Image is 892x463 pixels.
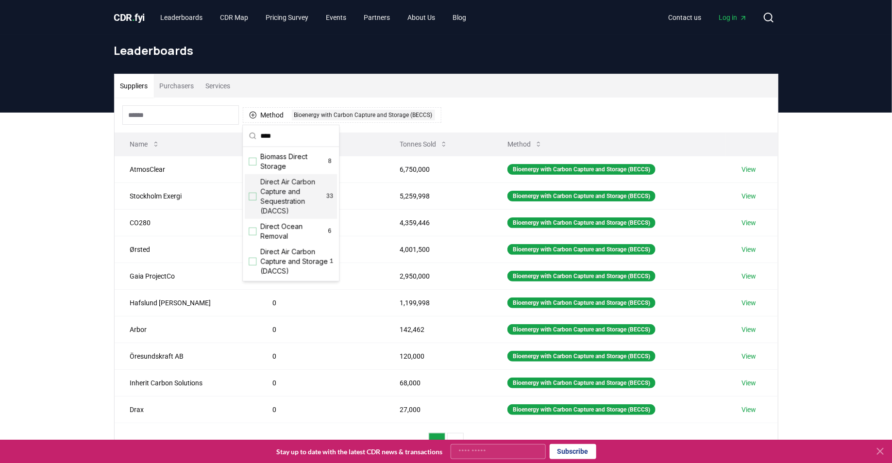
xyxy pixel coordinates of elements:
[260,247,330,276] span: Direct Air Carbon Capture and Storage (DACCS)
[326,158,333,165] span: 8
[115,396,257,423] td: Drax
[115,182,257,209] td: Stockholm Exergi
[115,209,257,236] td: CO280
[741,378,756,388] a: View
[114,11,145,24] a: CDR.fyi
[392,134,455,154] button: Tonnes Sold
[507,351,656,362] div: Bioenergy with Carbon Capture and Storage (BECCS)
[384,369,492,396] td: 68,000
[115,289,257,316] td: Hafslund [PERSON_NAME]
[115,263,257,289] td: Gaia ProjectCo
[115,156,257,182] td: AtmosClear
[500,134,550,154] button: Method
[260,152,326,171] span: Biomass Direct Storage
[384,182,492,209] td: 5,259,998
[507,298,656,308] div: Bioenergy with Carbon Capture and Storage (BECCS)
[741,325,756,334] a: View
[257,343,384,369] td: 0
[400,9,443,26] a: About Us
[445,9,474,26] a: Blog
[429,433,445,452] button: 1
[260,222,326,241] span: Direct Ocean Removal
[260,177,326,216] span: Direct Air Carbon Capture and Sequestration (DACCS)
[114,43,778,58] h1: Leaderboards
[711,9,755,26] a: Log in
[507,244,656,255] div: Bioenergy with Carbon Capture and Storage (BECCS)
[356,9,398,26] a: Partners
[507,378,656,388] div: Bioenergy with Carbon Capture and Storage (BECCS)
[384,236,492,263] td: 4,001,500
[154,74,200,98] button: Purchasers
[741,245,756,254] a: View
[257,289,384,316] td: 0
[132,12,135,23] span: .
[292,110,435,120] div: Bioenergy with Carbon Capture and Storage (BECCS)
[330,258,333,265] span: 1
[507,191,656,201] div: Bioenergy with Carbon Capture and Storage (BECCS)
[257,396,384,423] td: 0
[318,9,354,26] a: Events
[507,324,656,335] div: Bioenergy with Carbon Capture and Storage (BECCS)
[122,134,168,154] button: Name
[384,209,492,236] td: 4,359,446
[384,263,492,289] td: 2,950,000
[212,9,256,26] a: CDR Map
[384,289,492,316] td: 1,199,998
[152,9,210,26] a: Leaderboards
[200,74,236,98] button: Services
[326,193,333,200] span: 33
[741,405,756,414] a: View
[466,433,482,452] button: next page
[243,107,441,123] button: MethodBioenergy with Carbon Capture and Storage (BECCS)
[257,316,384,343] td: 0
[741,191,756,201] a: View
[507,217,656,228] div: Bioenergy with Carbon Capture and Storage (BECCS)
[384,343,492,369] td: 120,000
[384,396,492,423] td: 27,000
[384,316,492,343] td: 142,462
[257,369,384,396] td: 0
[447,433,464,452] button: 2
[741,271,756,281] a: View
[326,228,334,235] span: 6
[661,9,709,26] a: Contact us
[661,9,755,26] nav: Main
[741,351,756,361] a: View
[114,12,145,23] span: CDR fyi
[741,298,756,308] a: View
[741,218,756,228] a: View
[741,165,756,174] a: View
[507,164,656,175] div: Bioenergy with Carbon Capture and Storage (BECCS)
[507,404,656,415] div: Bioenergy with Carbon Capture and Storage (BECCS)
[507,271,656,281] div: Bioenergy with Carbon Capture and Storage (BECCS)
[115,369,257,396] td: Inherit Carbon Solutions
[115,236,257,263] td: Ørsted
[719,13,747,22] span: Log in
[115,74,154,98] button: Suppliers
[258,9,316,26] a: Pricing Survey
[384,156,492,182] td: 6,750,000
[115,316,257,343] td: Arbor
[115,343,257,369] td: Öresundskraft AB
[152,9,474,26] nav: Main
